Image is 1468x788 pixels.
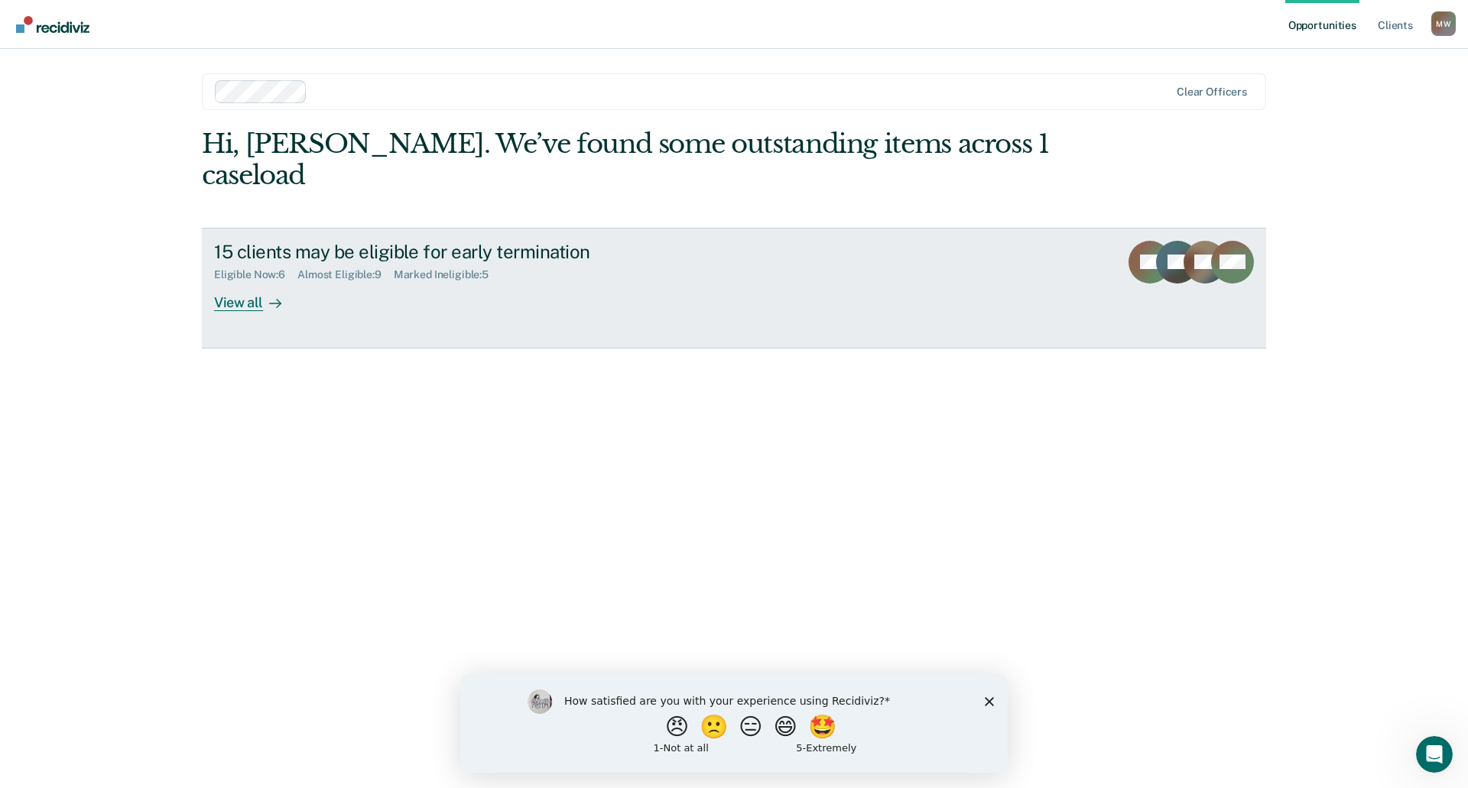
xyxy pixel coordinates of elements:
div: Marked Ineligible : 5 [394,268,501,281]
div: Almost Eligible : 9 [297,268,394,281]
iframe: Intercom live chat [1416,736,1453,773]
div: M W [1431,11,1456,36]
a: 15 clients may be eligible for early terminationEligible Now:6Almost Eligible:9Marked Ineligible:... [202,228,1266,349]
img: Recidiviz [16,16,89,33]
div: Hi, [PERSON_NAME]. We’ve found some outstanding items across 1 caseload [202,128,1054,191]
div: Eligible Now : 6 [214,268,297,281]
button: Profile dropdown button [1431,11,1456,36]
iframe: Survey by Kim from Recidiviz [460,674,1008,773]
div: View all [214,281,300,311]
div: Clear officers [1177,86,1247,99]
div: 15 clients may be eligible for early termination [214,241,751,263]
